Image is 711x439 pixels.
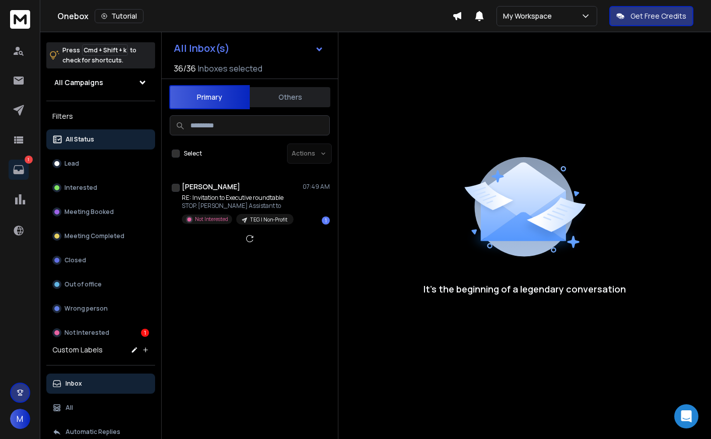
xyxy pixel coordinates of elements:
[630,11,686,21] p: Get Free Credits
[82,44,128,56] span: Cmd + Shift + k
[174,43,230,53] h1: All Inbox(s)
[46,323,155,343] button: Not Interested1
[46,109,155,123] h3: Filters
[182,194,294,202] p: RE: Invitation to Executive roundtable
[65,135,94,143] p: All Status
[303,183,330,191] p: 07:49 AM
[46,129,155,150] button: All Status
[182,202,294,210] p: STOP. [PERSON_NAME] Assistant to
[46,374,155,394] button: Inbox
[52,345,103,355] h3: Custom Labels
[46,398,155,418] button: All
[65,428,120,436] p: Automatic Replies
[322,216,330,225] div: 1
[250,86,330,108] button: Others
[423,282,626,296] p: It’s the beginning of a legendary conversation
[46,154,155,174] button: Lead
[503,11,556,21] p: My Workspace
[46,299,155,319] button: Wrong person
[64,184,97,192] p: Interested
[65,404,73,412] p: All
[46,274,155,295] button: Out of office
[184,150,202,158] label: Select
[674,404,698,428] div: Open Intercom Messenger
[195,215,228,223] p: Not Interested
[182,182,240,192] h1: [PERSON_NAME]
[10,409,30,429] button: M
[198,62,262,75] h3: Inboxes selected
[609,6,693,26] button: Get Free Credits
[25,156,33,164] p: 1
[46,72,155,93] button: All Campaigns
[57,9,452,23] div: Onebox
[9,160,29,180] a: 1
[46,178,155,198] button: Interested
[64,160,79,168] p: Lead
[95,9,144,23] button: Tutorial
[64,232,124,240] p: Meeting Completed
[169,85,250,109] button: Primary
[166,38,332,58] button: All Inbox(s)
[64,256,86,264] p: Closed
[64,280,102,288] p: Out of office
[46,202,155,222] button: Meeting Booked
[141,329,149,337] div: 1
[46,250,155,270] button: Closed
[64,208,114,216] p: Meeting Booked
[64,305,108,313] p: Wrong person
[250,216,288,224] p: TEG | Non-Profit
[65,380,82,388] p: Inbox
[62,45,136,65] p: Press to check for shortcuts.
[64,329,109,337] p: Not Interested
[54,78,103,88] h1: All Campaigns
[46,226,155,246] button: Meeting Completed
[174,62,196,75] span: 36 / 36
